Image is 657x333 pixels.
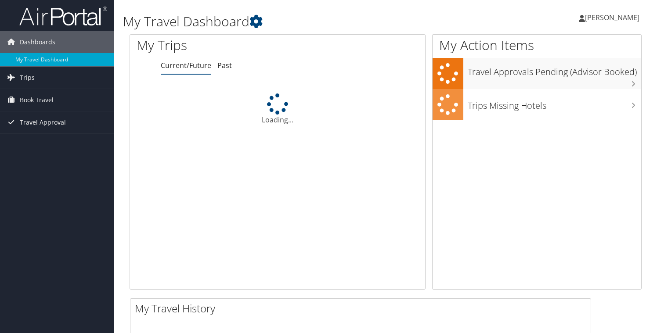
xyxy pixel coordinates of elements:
span: Trips [20,67,35,89]
a: Trips Missing Hotels [433,89,641,120]
img: airportal-logo.png [19,6,107,26]
span: [PERSON_NAME] [585,13,639,22]
h3: Travel Approvals Pending (Advisor Booked) [468,61,641,78]
a: Past [217,61,232,70]
span: Dashboards [20,31,55,53]
a: [PERSON_NAME] [579,4,648,31]
span: Travel Approval [20,111,66,133]
h1: My Trips [137,36,296,54]
h3: Trips Missing Hotels [468,95,641,112]
a: Current/Future [161,61,211,70]
a: Travel Approvals Pending (Advisor Booked) [433,58,641,89]
div: Loading... [130,93,425,125]
h1: My Action Items [433,36,641,54]
h2: My Travel History [135,301,591,316]
span: Book Travel [20,89,54,111]
h1: My Travel Dashboard [123,12,473,31]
